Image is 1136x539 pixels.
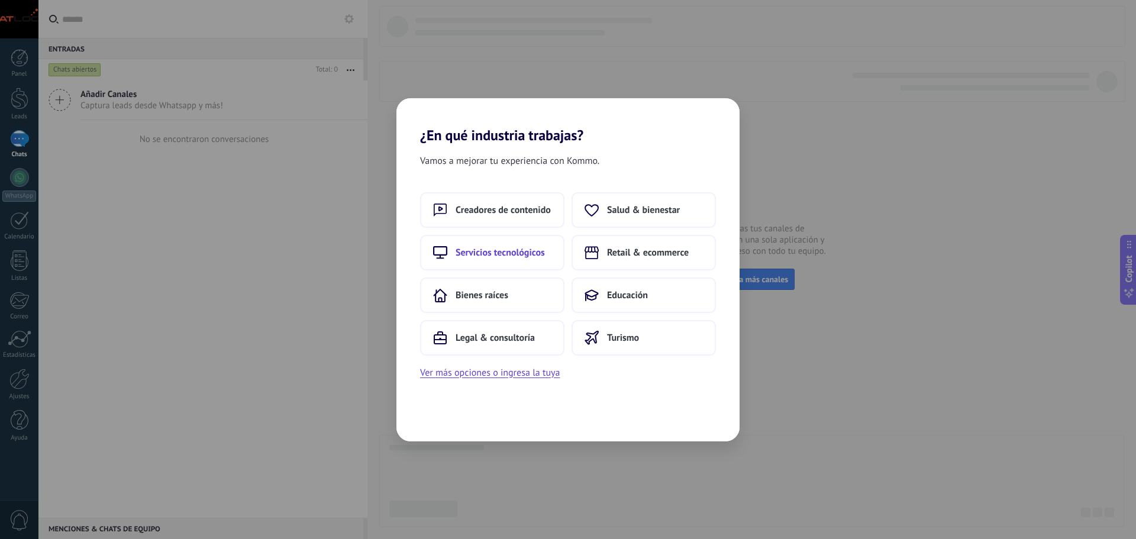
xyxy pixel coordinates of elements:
[456,289,508,301] span: Bienes raíces
[396,98,740,144] h2: ¿En qué industria trabajas?
[607,332,639,344] span: Turismo
[607,204,680,216] span: Salud & bienestar
[420,365,560,380] button: Ver más opciones o ingresa la tuya
[420,277,564,313] button: Bienes raíces
[607,247,689,259] span: Retail & ecommerce
[456,247,545,259] span: Servicios tecnológicos
[572,277,716,313] button: Educación
[456,332,535,344] span: Legal & consultoría
[572,320,716,356] button: Turismo
[607,289,648,301] span: Educación
[420,235,564,270] button: Servicios tecnológicos
[456,204,551,216] span: Creadores de contenido
[572,192,716,228] button: Salud & bienestar
[572,235,716,270] button: Retail & ecommerce
[420,320,564,356] button: Legal & consultoría
[420,192,564,228] button: Creadores de contenido
[420,153,599,169] span: Vamos a mejorar tu experiencia con Kommo.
